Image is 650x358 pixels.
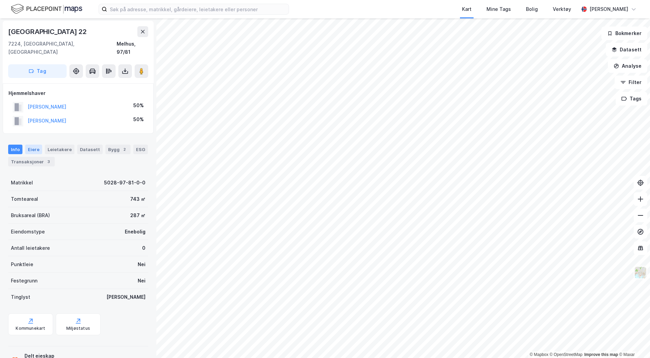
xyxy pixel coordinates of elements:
button: Datasett [606,43,647,56]
div: Miljøstatus [66,326,90,331]
div: Transaksjoner [8,157,55,166]
button: Filter [615,76,647,89]
div: 5028-97-81-0-0 [104,179,146,187]
a: Mapbox [530,352,548,357]
div: Datasett [77,145,103,154]
div: Eiere [25,145,42,154]
button: Tag [8,64,67,78]
div: 7224, [GEOGRAPHIC_DATA], [GEOGRAPHIC_DATA] [8,40,117,56]
div: Eiendomstype [11,228,45,236]
div: 3 [45,158,52,165]
div: Enebolig [125,228,146,236]
div: ESG [133,145,148,154]
div: [PERSON_NAME] [589,5,628,13]
div: Verktøy [553,5,571,13]
iframe: Chat Widget [616,325,650,358]
div: Nei [138,277,146,285]
img: Z [634,266,647,279]
a: OpenStreetMap [550,352,583,357]
input: Søk på adresse, matrikkel, gårdeiere, leietakere eller personer [107,4,289,14]
div: 50% [133,101,144,110]
div: Tomteareal [11,195,38,203]
div: 50% [133,115,144,124]
div: Melhus, 97/81 [117,40,148,56]
button: Analyse [608,59,647,73]
div: Antall leietakere [11,244,50,252]
div: [GEOGRAPHIC_DATA] 22 [8,26,88,37]
div: Kontrollprogram for chat [616,325,650,358]
div: Leietakere [45,145,74,154]
div: Hjemmelshaver [8,89,148,97]
div: Mine Tags [486,5,511,13]
div: Tinglyst [11,293,30,301]
img: logo.f888ab2527a4732fd821a326f86c7f29.svg [11,3,82,15]
div: Info [8,145,22,154]
div: Bolig [526,5,538,13]
div: Festegrunn [11,277,37,285]
div: [PERSON_NAME] [106,293,146,301]
div: 0 [142,244,146,252]
div: Matrikkel [11,179,33,187]
a: Improve this map [584,352,618,357]
div: Nei [138,260,146,268]
div: 743 ㎡ [130,195,146,203]
div: Kart [462,5,472,13]
div: Kommunekart [16,326,45,331]
div: 287 ㎡ [130,211,146,219]
div: Punktleie [11,260,33,268]
div: 2 [121,146,128,153]
button: Bokmerker [601,27,647,40]
div: Bygg [105,145,131,154]
div: Bruksareal (BRA) [11,211,50,219]
button: Tags [616,92,647,105]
